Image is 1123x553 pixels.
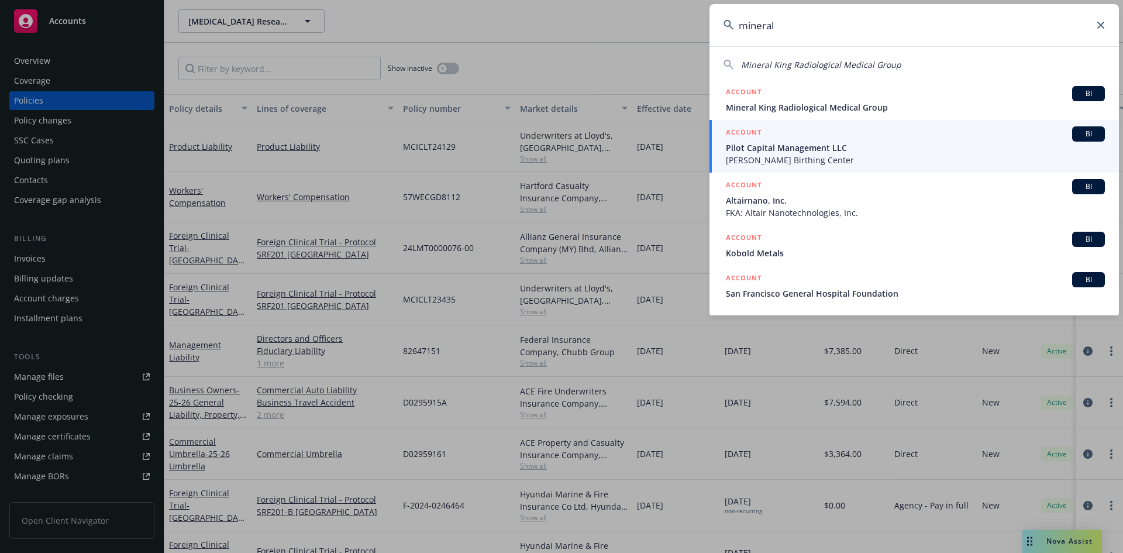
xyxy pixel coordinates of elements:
span: BI [1077,234,1100,245]
h5: ACCOUNT [726,272,762,286]
span: [PERSON_NAME] Birthing Center [726,154,1105,166]
a: ACCOUNTBIPilot Capital Management LLC[PERSON_NAME] Birthing Center [709,120,1119,173]
span: San Francisco General Hospital Foundation [726,287,1105,300]
span: Kobold Metals [726,247,1105,259]
span: Mineral King Radiological Medical Group [741,59,901,70]
span: BI [1077,181,1100,192]
input: Search... [709,4,1119,46]
h5: ACCOUNT [726,179,762,193]
a: ACCOUNTBIAltairnano, Inc.FKA: Altair Nanotechnologies, Inc. [709,173,1119,225]
h5: ACCOUNT [726,126,762,140]
span: BI [1077,274,1100,285]
a: ACCOUNTBIMineral King Radiological Medical Group [709,80,1119,120]
a: ACCOUNTBISan Francisco General Hospital Foundation [709,266,1119,306]
span: Mineral King Radiological Medical Group [726,101,1105,114]
span: BI [1077,129,1100,139]
h5: ACCOUNT [726,232,762,246]
span: Altairnano, Inc. [726,194,1105,207]
a: ACCOUNTBIKobold Metals [709,225,1119,266]
span: FKA: Altair Nanotechnologies, Inc. [726,207,1105,219]
span: BI [1077,88,1100,99]
span: Pilot Capital Management LLC [726,142,1105,154]
h5: ACCOUNT [726,86,762,100]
